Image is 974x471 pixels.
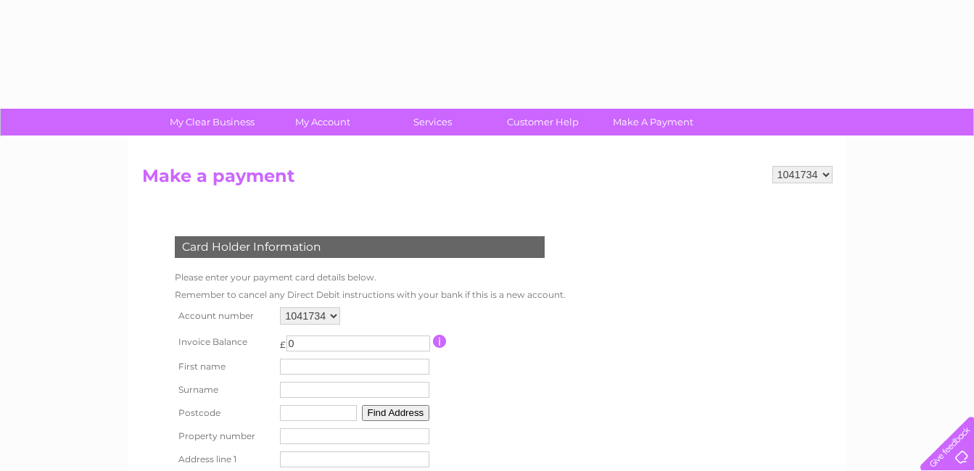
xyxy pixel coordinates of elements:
td: Remember to cancel any Direct Debit instructions with your bank if this is a new account. [171,286,569,304]
th: Postcode [171,401,277,425]
a: Customer Help [483,109,603,136]
button: Find Address [362,405,430,421]
td: £ [280,332,286,350]
input: Information [433,335,447,348]
h2: Make a payment [142,166,833,193]
th: Account number [171,304,277,328]
th: Surname [171,378,277,401]
th: First name [171,355,277,378]
td: Please enter your payment card details below. [171,269,569,286]
a: Services [373,109,492,136]
a: Make A Payment [593,109,713,136]
a: My Clear Business [152,109,272,136]
th: Address line 1 [171,448,277,471]
div: Card Holder Information [175,236,545,258]
th: Invoice Balance [171,328,277,355]
th: Property number [171,425,277,448]
a: My Account [263,109,382,136]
